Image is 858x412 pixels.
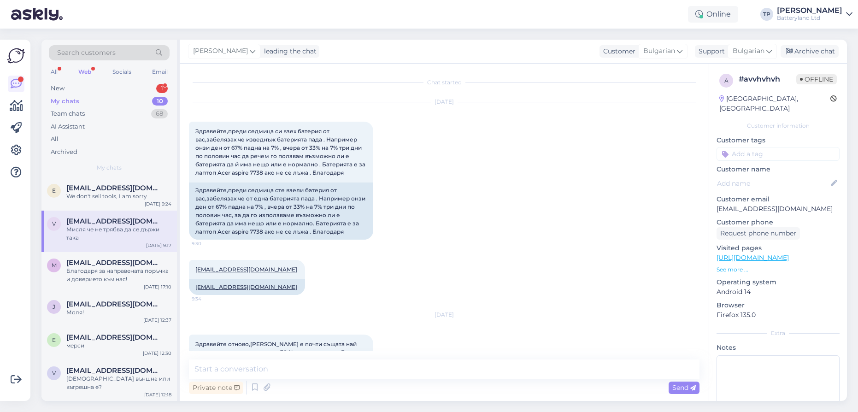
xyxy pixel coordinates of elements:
div: My chats [51,97,79,106]
span: marcellocassanelli@hotmaail.it [66,259,162,267]
div: Support [695,47,725,56]
div: Online [688,6,738,23]
p: Firefox 135.0 [717,310,840,320]
span: 9:34 [192,295,226,302]
p: See more ... [717,265,840,274]
span: e [52,336,56,343]
div: [DATE] 9:17 [146,242,171,249]
a: [PERSON_NAME]Batteryland Ltd [777,7,852,22]
input: Add name [717,178,829,188]
div: Extra [717,329,840,337]
span: 9:30 [192,240,226,247]
p: [EMAIL_ADDRESS][DOMAIN_NAME] [717,204,840,214]
span: Offline [796,74,837,84]
div: Archived [51,147,77,157]
div: Private note [189,382,243,394]
span: vwvalko@abv.bg [66,217,162,225]
div: Customer information [717,122,840,130]
a: [EMAIL_ADDRESS][DOMAIN_NAME] [195,283,297,290]
div: Здравейте,преди седмица сте взели батерия от вас,забелязах че от една батерията пада . Например о... [189,182,373,240]
a: [URL][DOMAIN_NAME] [717,253,789,262]
div: Archive chat [781,45,839,58]
div: New [51,84,65,93]
span: eduardharsing@yahoo.com [66,184,162,192]
img: Askly Logo [7,47,25,65]
div: [DATE] 12:18 [144,391,171,398]
span: Bulgarian [643,46,675,56]
div: [DATE] [189,98,699,106]
span: j [53,303,55,310]
p: Customer email [717,194,840,204]
span: Search customers [57,48,116,58]
span: elektra_co@abv.bg [66,333,162,341]
div: [DATE] 12:30 [143,350,171,357]
div: TP [760,8,773,21]
input: Add a tag [717,147,840,161]
p: Browser [717,300,840,310]
div: Благодаря за направената поръчка и доверието към нас! [66,267,171,283]
span: Здравейте отново,[PERSON_NAME] е почти същата най много да изкара един час от 38 % гасне лаптопа ... [195,341,365,364]
span: Bulgarian [733,46,764,56]
div: Socials [111,66,133,78]
p: Operating system [717,277,840,287]
div: Batteryland Ltd [777,14,842,22]
div: [PERSON_NAME] [777,7,842,14]
div: [DATE] 12:37 [143,317,171,324]
div: leading the chat [260,47,317,56]
span: vwvalko@abv.bg [66,366,162,375]
p: Visited pages [717,243,840,253]
div: [DATE] [189,311,699,319]
span: e [52,187,56,194]
div: Chat started [189,78,699,87]
p: Customer phone [717,218,840,227]
div: [DATE] 9:24 [145,200,171,207]
div: Email [150,66,170,78]
div: 10 [152,97,168,106]
a: [EMAIL_ADDRESS][DOMAIN_NAME] [195,266,297,273]
div: All [51,135,59,144]
div: Customer [599,47,635,56]
div: 68 [151,109,168,118]
span: v [52,220,56,227]
p: Android 14 [717,287,840,297]
div: All [49,66,59,78]
div: # avvhvhvh [739,74,796,85]
div: Team chats [51,109,85,118]
span: m [52,262,57,269]
p: Notes [717,343,840,353]
div: 1 [156,84,168,93]
div: [GEOGRAPHIC_DATA], [GEOGRAPHIC_DATA] [719,94,830,113]
span: a [724,77,729,84]
div: [DEMOGRAPHIC_DATA] външна или вътрешна е? [66,375,171,391]
span: Send [672,383,696,392]
div: Моля! [66,308,171,317]
span: v [52,370,56,377]
span: [PERSON_NAME] [193,46,248,56]
div: We don't sell tools, I am sorry [66,192,171,200]
div: мерси [66,341,171,350]
div: [DATE] 17:10 [144,283,171,290]
div: Request phone number [717,227,800,240]
span: jeduah@gmail.com [66,300,162,308]
div: Мисля че не трябва да се държи така [66,225,171,242]
p: Customer name [717,165,840,174]
p: Customer tags [717,135,840,145]
span: My chats [97,164,122,172]
div: Web [76,66,93,78]
div: AI Assistant [51,122,85,131]
span: Здравейте,преди седмица си взех батерия от вас,забелязах че изведнъж батерията пада . Например он... [195,128,367,176]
